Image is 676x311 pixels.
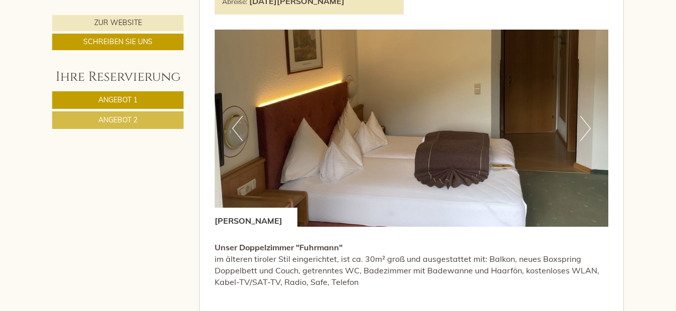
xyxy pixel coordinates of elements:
a: Zur Website [52,15,184,31]
div: Ihre Reservierung [52,68,184,86]
p: im älteren tiroler Stil eingerichtet, ist ca. 30m² groß und ausgestattet mit: Balkon, neues Boxsp... [215,242,609,287]
button: Next [580,116,591,141]
div: [PERSON_NAME] [215,208,297,227]
span: Angebot 1 [98,95,137,104]
button: Previous [232,116,243,141]
span: Angebot 2 [98,115,137,124]
a: Schreiben Sie uns [52,34,184,50]
img: image [215,30,609,227]
strong: Unser Doppelzimmer "Fuhrmann" [215,242,343,252]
